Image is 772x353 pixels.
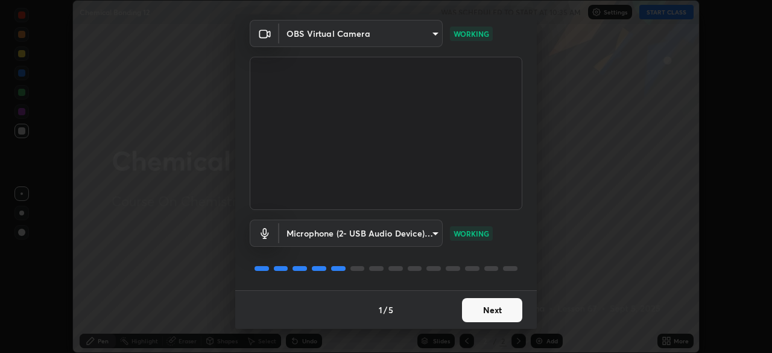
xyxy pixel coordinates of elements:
[279,20,443,47] div: OBS Virtual Camera
[462,298,522,322] button: Next
[379,304,382,316] h4: 1
[279,220,443,247] div: OBS Virtual Camera
[388,304,393,316] h4: 5
[454,228,489,239] p: WORKING
[454,28,489,39] p: WORKING
[384,304,387,316] h4: /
